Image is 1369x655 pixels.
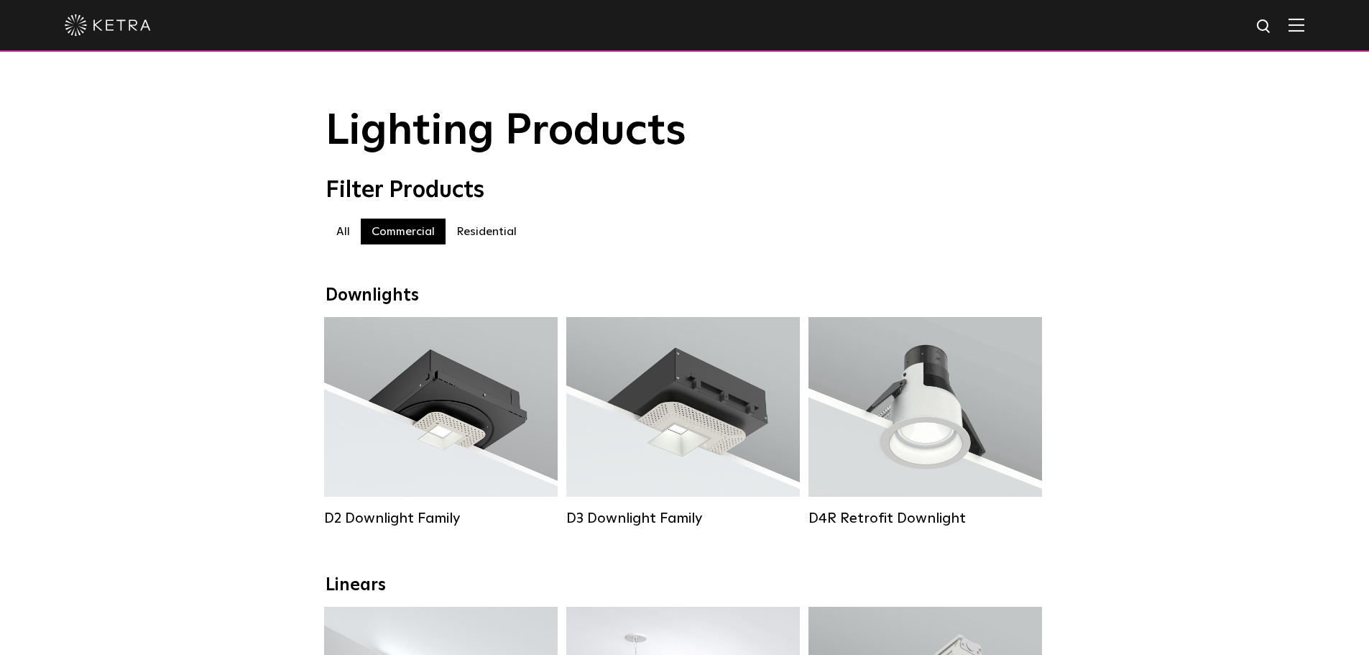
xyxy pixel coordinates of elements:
div: D3 Downlight Family [566,510,800,527]
div: D2 Downlight Family [324,510,558,527]
label: Commercial [361,219,446,244]
div: Downlights [326,285,1044,306]
img: ketra-logo-2019-white [65,14,151,36]
div: Linears [326,575,1044,596]
span: Lighting Products [326,110,686,153]
label: All [326,219,361,244]
img: Hamburger%20Nav.svg [1289,18,1304,32]
img: search icon [1255,18,1273,36]
a: D4R Retrofit Downlight Lumen Output:800Colors:White / BlackBeam Angles:15° / 25° / 40° / 60°Watta... [808,317,1042,527]
a: D2 Downlight Family Lumen Output:1200Colors:White / Black / Gloss Black / Silver / Bronze / Silve... [324,317,558,527]
a: D3 Downlight Family Lumen Output:700 / 900 / 1100Colors:White / Black / Silver / Bronze / Paintab... [566,317,800,527]
div: D4R Retrofit Downlight [808,510,1042,527]
div: Filter Products [326,177,1044,204]
label: Residential [446,219,527,244]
